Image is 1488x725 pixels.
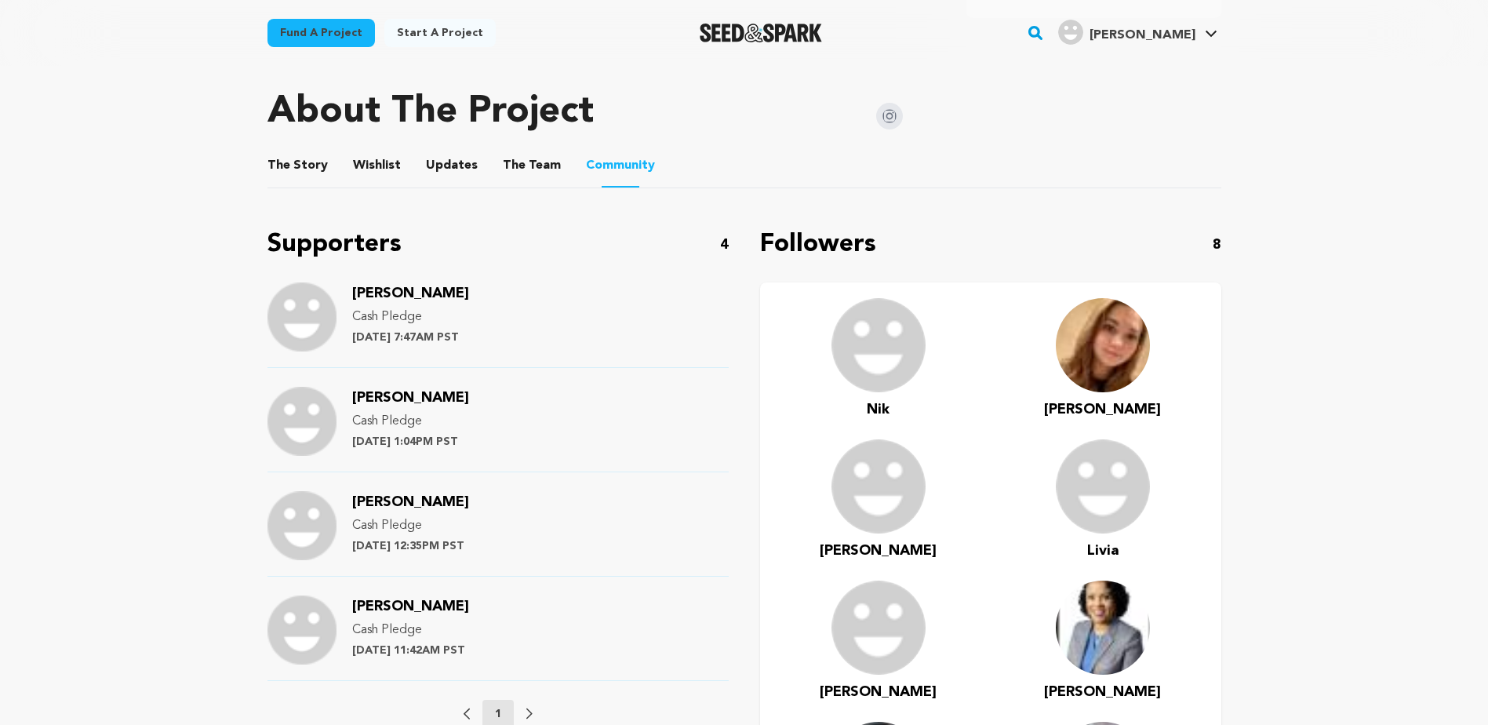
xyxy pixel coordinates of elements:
[352,286,469,301] span: [PERSON_NAME]
[1090,29,1195,42] span: [PERSON_NAME]
[1058,20,1195,45] div: John L.'s Profile
[352,392,469,405] a: [PERSON_NAME]
[867,403,890,417] span: Nik
[867,399,890,421] a: Nik
[267,156,290,175] span: The
[352,495,469,509] span: [PERSON_NAME]
[267,19,375,47] a: Fund a project
[1056,439,1150,534] img: user.png
[267,596,337,665] img: Support Image
[820,685,937,699] span: [PERSON_NAME]
[1058,20,1083,45] img: user.png
[503,156,561,175] span: Team
[426,156,478,175] span: Updates
[1044,403,1161,417] span: [PERSON_NAME]
[267,491,337,560] img: Support Image
[760,226,876,264] p: Followers
[352,643,469,658] p: [DATE] 11:42AM PST
[700,24,823,42] a: Seed&Spark Homepage
[352,330,469,345] p: [DATE] 7:47AM PST
[495,706,501,722] p: 1
[352,516,469,535] p: Cash Pledge
[1044,685,1161,699] span: [PERSON_NAME]
[267,93,594,131] h1: About The Project
[820,681,937,703] a: [PERSON_NAME]
[352,288,469,301] a: [PERSON_NAME]
[267,387,337,456] img: Support Image
[352,391,469,405] span: [PERSON_NAME]
[831,439,926,534] img: user.png
[353,156,401,175] span: Wishlist
[1213,234,1221,256] p: 8
[820,540,937,562] a: [PERSON_NAME]
[1056,581,1150,675] img: 6a4719eec49e6920.jpg
[1087,540,1119,562] a: Livia
[352,538,469,554] p: [DATE] 12:35PM PST
[1055,16,1221,45] a: John L.'s Profile
[352,412,469,431] p: Cash Pledge
[352,434,469,450] p: [DATE] 1:04PM PST
[1056,298,1150,392] img: b8dbfb4a11bf7138.jpg
[503,156,526,175] span: The
[1044,399,1161,421] a: [PERSON_NAME]
[700,24,823,42] img: Seed&Spark Logo Dark Mode
[352,601,469,614] a: [PERSON_NAME]
[820,544,937,558] span: [PERSON_NAME]
[384,19,496,47] a: Start a project
[352,497,469,509] a: [PERSON_NAME]
[876,103,903,129] img: Seed&Spark Instagram Icon
[1044,681,1161,703] a: [PERSON_NAME]
[586,156,655,175] span: Community
[1055,16,1221,49] span: John L.'s Profile
[267,282,337,352] img: Support Image
[352,599,469,614] span: [PERSON_NAME]
[352,308,469,326] p: Cash Pledge
[267,156,328,175] span: Story
[267,226,402,264] p: Supporters
[831,298,926,392] img: user.png
[352,621,469,639] p: Cash Pledge
[720,234,729,256] p: 4
[831,581,926,675] img: user.png
[1087,544,1119,558] span: Livia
